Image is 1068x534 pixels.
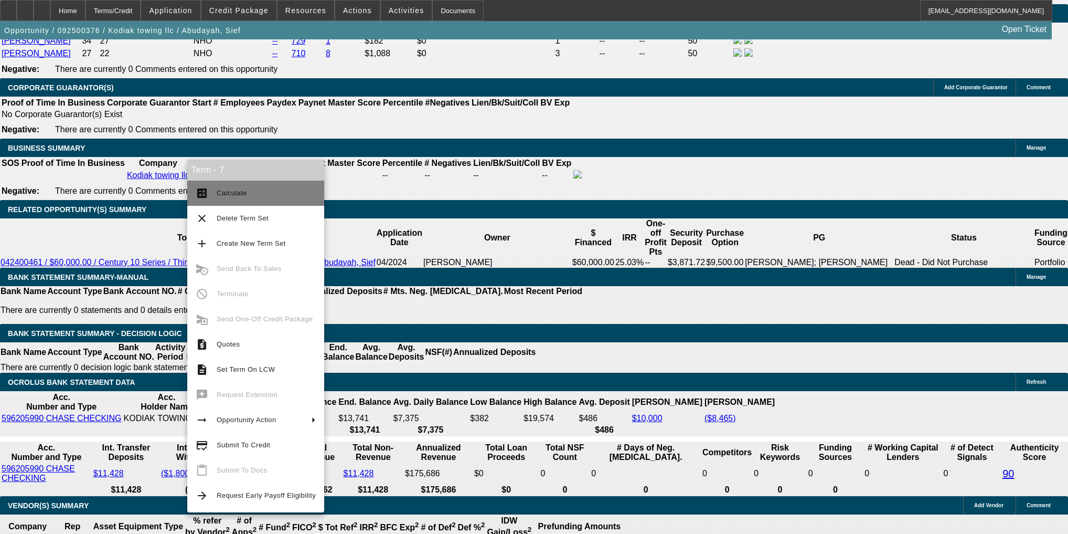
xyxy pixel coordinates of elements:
span: Create New Term Set [217,239,286,247]
th: 0 [540,485,590,495]
div: -- [297,171,380,180]
mat-icon: add [196,237,208,250]
div: -- [424,171,471,180]
td: $9,500.00 [706,257,744,268]
span: BANK STATEMENT SUMMARY-MANUAL [8,273,148,281]
th: 0 [753,485,806,495]
button: Credit Package [201,1,276,20]
a: $10,000 [632,414,663,423]
th: Int. Transfer Withdrawals [161,443,241,463]
sup: 2 [253,526,257,533]
button: Actions [335,1,380,20]
th: Account Type [47,286,103,297]
span: Credit Package [209,6,269,15]
th: $486 [579,425,631,435]
td: 3 [554,48,597,59]
a: ($8,465) [704,414,736,423]
td: -- [599,35,638,47]
a: ($1,800) [161,469,193,478]
span: Add Vendor [974,502,1003,508]
mat-icon: request_quote [196,338,208,351]
span: Set Term On LCW [217,365,275,373]
td: $0 [416,48,554,59]
span: VENDOR(S) SUMMARY [8,501,89,510]
sup: 2 [481,521,485,529]
a: 596205990 CHASE CHECKING [2,414,122,423]
a: -- [272,36,278,45]
td: -- [599,48,638,59]
span: Bank Statement Summary - Decision Logic [8,329,182,338]
sup: 2 [226,526,229,533]
td: -- [473,170,540,181]
a: Kodiak towing llc [127,171,189,180]
b: Paydex [266,159,295,167]
span: Delete Term Set [217,214,269,222]
mat-icon: calculate [196,187,208,200]
td: -- [639,35,687,47]
a: [PERSON_NAME] [2,49,71,58]
th: 0 [808,485,863,495]
sup: 2 [415,521,419,529]
a: 1 [326,36,330,45]
b: Paydex [267,98,296,107]
a: 710 [292,49,306,58]
th: # Days of Neg. [MEDICAL_DATA]. [591,443,701,463]
td: $486 [579,413,631,424]
span: Comment [1027,85,1051,90]
th: $13,741 [338,425,391,435]
td: 25.03% [615,257,644,268]
td: 50 [687,35,732,47]
span: Actions [343,6,372,15]
b: Percentile [383,98,423,107]
b: Corporate Guarantor [107,98,190,107]
span: Opportunity / 092500376 / Kodiak towing llc / Abudayah, Sief [4,26,241,35]
span: 0 [864,469,869,478]
th: Total Loan Proceeds [474,443,539,463]
b: # Employees [213,98,265,107]
th: Account Type [47,342,103,362]
th: Bank Account NO. [103,342,155,362]
th: Avg. Deposits [388,342,425,362]
span: There are currently 0 Comments entered on this opportunity [55,186,277,195]
td: -- [644,257,667,268]
mat-icon: arrow_right_alt [196,414,208,426]
img: linkedin-icon.png [744,36,753,44]
b: BV Exp [542,159,571,167]
b: Rep [65,522,80,531]
td: [PERSON_NAME] [423,257,572,268]
th: NSF(#) [424,342,453,362]
th: Competitors [702,443,752,463]
th: 0 [702,485,752,495]
th: Bank Account NO. [103,286,177,297]
th: [PERSON_NAME] [704,392,775,412]
span: RELATED OPPORTUNITY(S) SUMMARY [8,205,146,214]
th: Annualized Deposits [453,342,536,362]
span: Submit To Credit [217,441,270,449]
th: [PERSON_NAME] [632,392,703,412]
b: Prefunding Amounts [538,522,621,531]
th: End. Balance [322,342,355,362]
th: $175,686 [404,485,473,495]
b: Start [192,98,211,107]
th: $7,375 [393,425,469,435]
th: Avg. Daily Balance [393,392,469,412]
th: Acc. Number and Type [1,392,122,412]
td: 0 [591,464,701,484]
a: 596205990 CHASE CHECKING [2,464,75,483]
b: Company [139,159,177,167]
span: Manage [1027,274,1046,280]
b: Negative: [2,186,39,195]
td: 0 [808,464,863,484]
th: Risk Keywords [753,443,806,463]
span: Add Corporate Guarantor [944,85,1008,90]
span: Quotes [217,340,240,348]
span: Request Early Payoff Eligibility [217,491,316,499]
td: -- [541,170,572,181]
td: 0 [943,464,1001,484]
button: Application [141,1,200,20]
span: OCROLUS BANK STATEMENT DATA [8,378,135,386]
sup: 2 [286,521,290,529]
th: Low Balance [469,392,522,412]
td: Dead - Did Not Purchase [894,257,1034,268]
div: $175,686 [405,469,472,478]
